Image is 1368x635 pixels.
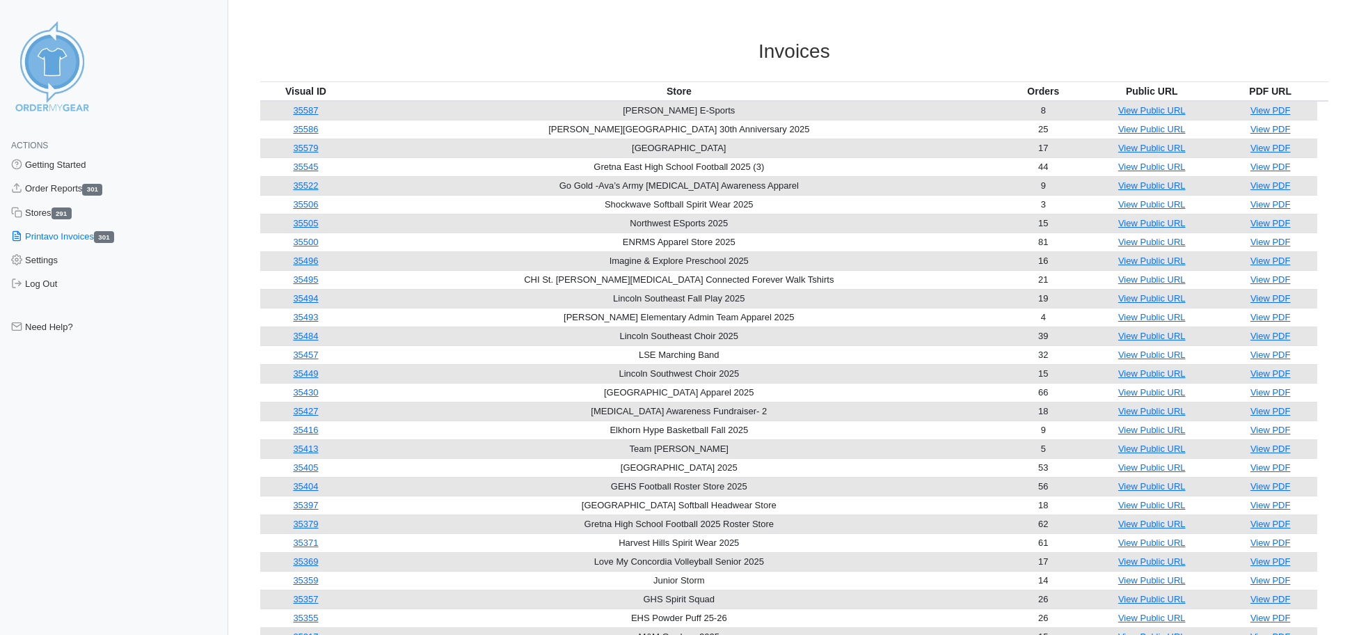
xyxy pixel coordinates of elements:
[1250,143,1291,153] a: View PDF
[1118,519,1186,529] a: View Public URL
[1118,462,1186,473] a: View Public URL
[1250,406,1291,416] a: View PDF
[1250,575,1291,586] a: View PDF
[293,425,318,435] a: 35416
[293,500,318,510] a: 35397
[351,609,1006,627] td: EHS Powder Puff 25-26
[1250,199,1291,210] a: View PDF
[1118,387,1186,398] a: View Public URL
[1006,590,1080,609] td: 26
[1006,233,1080,251] td: 81
[351,496,1006,515] td: [GEOGRAPHIC_DATA] Softball Headwear Store
[1118,368,1186,379] a: View Public URL
[351,195,1006,214] td: Shockwave Softball Spirit Wear 2025
[351,421,1006,439] td: Elkhorn Hype Basketball Fall 2025
[293,143,318,153] a: 35579
[1250,425,1291,435] a: View PDF
[1118,199,1186,210] a: View Public URL
[1118,143,1186,153] a: View Public URL
[351,233,1006,251] td: ENRMS Apparel Store 2025
[1006,458,1080,477] td: 53
[1118,613,1186,623] a: View Public URL
[94,231,114,243] span: 301
[51,207,72,219] span: 291
[1250,538,1291,548] a: View PDF
[351,327,1006,345] td: Lincoln Southeast Choir 2025
[293,387,318,398] a: 35430
[1006,496,1080,515] td: 18
[293,274,318,285] a: 35495
[1118,274,1186,285] a: View Public URL
[1250,387,1291,398] a: View PDF
[351,571,1006,590] td: Junior Storm
[351,552,1006,571] td: Love My Concordia Volleyball Senior 2025
[1118,237,1186,247] a: View Public URL
[351,81,1006,101] th: Store
[351,515,1006,533] td: Gretna High School Football 2025 Roster Store
[1250,124,1291,134] a: View PDF
[1250,162,1291,172] a: View PDF
[1118,124,1186,134] a: View Public URL
[1006,533,1080,552] td: 61
[293,538,318,548] a: 35371
[1250,312,1291,322] a: View PDF
[293,218,318,228] a: 35505
[1250,481,1291,492] a: View PDF
[293,199,318,210] a: 35506
[1250,274,1291,285] a: View PDF
[351,289,1006,308] td: Lincoln Southeast Fall Play 2025
[293,162,318,172] a: 35545
[1250,613,1291,623] a: View PDF
[1118,180,1186,191] a: View Public URL
[1006,477,1080,496] td: 56
[1080,81,1223,101] th: Public URL
[293,124,318,134] a: 35586
[1118,425,1186,435] a: View Public URL
[1006,552,1080,571] td: 17
[1118,331,1186,341] a: View Public URL
[1006,101,1080,120] td: 8
[1006,176,1080,195] td: 9
[1250,556,1291,567] a: View PDF
[293,105,318,116] a: 35587
[351,590,1006,609] td: GHS Spirit Squad
[351,101,1006,120] td: [PERSON_NAME] E-Sports
[1118,350,1186,360] a: View Public URL
[1250,519,1291,529] a: View PDF
[1006,439,1080,458] td: 5
[293,613,318,623] a: 35355
[1118,500,1186,510] a: View Public URL
[1006,421,1080,439] td: 9
[293,594,318,604] a: 35357
[1006,383,1080,402] td: 66
[351,402,1006,421] td: [MEDICAL_DATA] Awareness Fundraiser- 2
[1118,538,1186,548] a: View Public URL
[351,477,1006,496] td: GEHS Football Roster Store 2025
[1250,368,1291,379] a: View PDF
[351,176,1006,195] td: Go Gold -Ava’s Army [MEDICAL_DATA] Awareness Apparel
[351,214,1006,233] td: Northwest ESports 2025
[11,141,48,150] span: Actions
[351,251,1006,270] td: Imagine & Explore Preschool 2025
[1006,251,1080,270] td: 16
[293,519,318,529] a: 35379
[1250,256,1291,266] a: View PDF
[1006,571,1080,590] td: 14
[293,237,318,247] a: 35500
[1118,293,1186,304] a: View Public URL
[351,270,1006,289] td: CHI St. [PERSON_NAME][MEDICAL_DATA] Connected Forever Walk Tshirts
[1006,289,1080,308] td: 19
[293,462,318,473] a: 35405
[1006,270,1080,289] td: 21
[351,533,1006,552] td: Harvest Hills Spirit Wear 2025
[351,345,1006,364] td: LSE Marching Band
[293,256,318,266] a: 35496
[1006,120,1080,139] td: 25
[1006,609,1080,627] td: 26
[1006,364,1080,383] td: 15
[1118,406,1186,416] a: View Public URL
[1006,345,1080,364] td: 32
[1250,218,1291,228] a: View PDF
[351,139,1006,157] td: [GEOGRAPHIC_DATA]
[351,439,1006,458] td: Team [PERSON_NAME]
